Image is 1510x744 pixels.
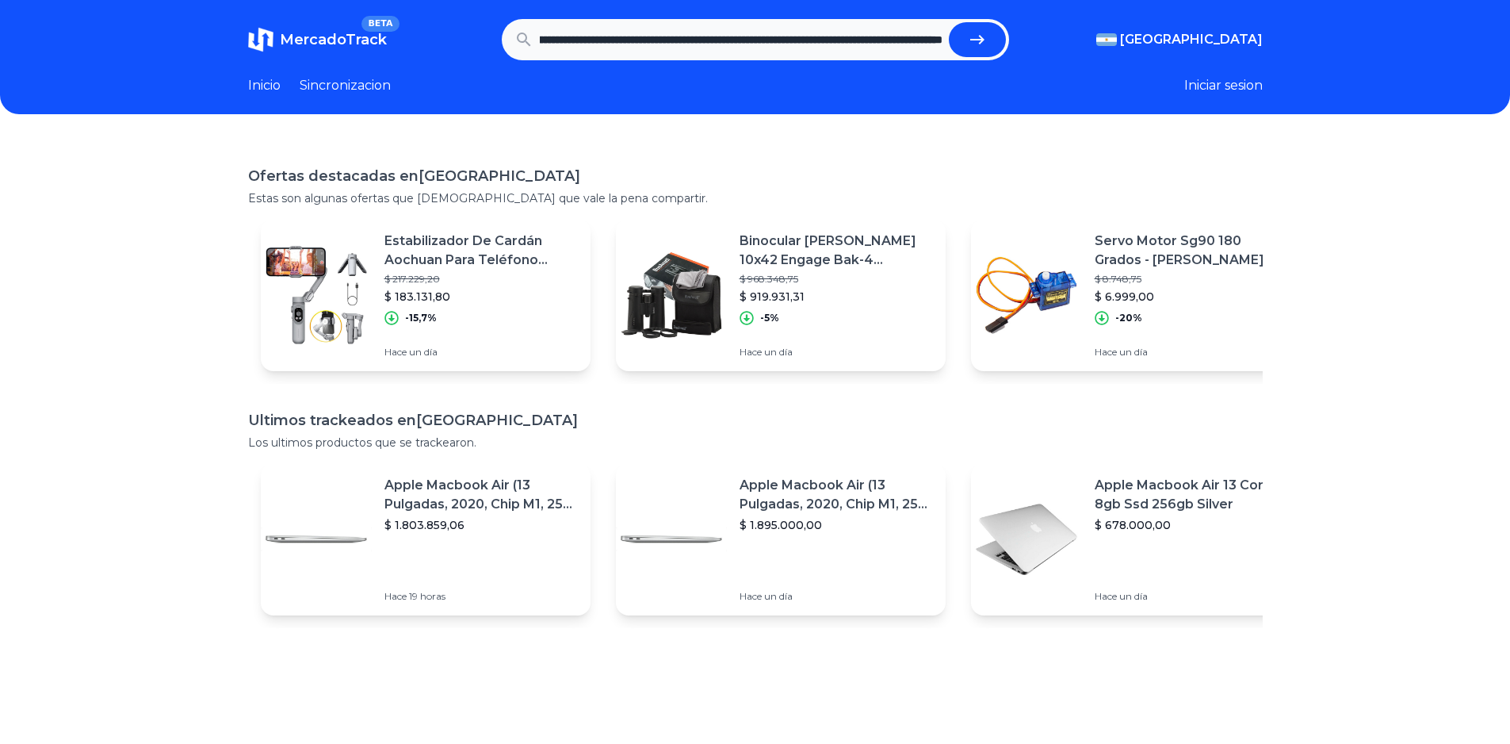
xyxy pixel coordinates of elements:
p: Hace 19 horas [384,590,578,603]
a: Featured imageBinocular [PERSON_NAME] 10x42 Engage Bak-4 Ben1042$ 968.348,75$ 919.931,31-5%Hace u... [616,219,946,371]
p: $ 6.999,00 [1095,289,1288,305]
img: Argentina [1096,33,1117,46]
p: $ 183.131,80 [384,289,578,305]
p: Binocular [PERSON_NAME] 10x42 Engage Bak-4 Ben1042 [740,232,933,270]
p: $ 968.348,75 [740,273,933,286]
p: Hace un día [740,346,933,359]
p: Hace un día [740,590,933,603]
span: BETA [361,16,399,32]
p: Los ultimos productos que se trackearon. [248,435,1263,451]
a: Featured imageServo Motor Sg90 180 Grados - [PERSON_NAME] Robótica$ 8.748,75$ 6.999,00-20%Hace un... [971,219,1301,371]
p: Hace un día [1095,346,1288,359]
p: $ 1.803.859,06 [384,517,578,533]
a: Inicio [248,76,281,95]
a: Featured imageApple Macbook Air 13 Core I5 8gb Ssd 256gb Silver$ 678.000,00Hace un día [971,463,1301,616]
img: Featured image [616,240,727,351]
a: Featured imageEstabilizador De Cardán Aochuan Para Teléfono Inteligente Co$ 217.229,20$ 183.131,8... [261,219,591,371]
h1: Ultimos trackeados en [GEOGRAPHIC_DATA] [248,409,1263,431]
img: Featured image [616,484,727,595]
img: Featured image [261,484,372,595]
img: Featured image [971,484,1082,595]
p: $ 678.000,00 [1095,517,1288,533]
span: [GEOGRAPHIC_DATA] [1120,30,1263,49]
a: MercadoTrackBETA [248,27,387,52]
p: $ 8.748,75 [1095,273,1288,286]
p: Hace un día [1095,590,1288,603]
img: Featured image [261,240,372,351]
p: Servo Motor Sg90 180 Grados - [PERSON_NAME] Robótica [1095,232,1288,270]
span: MercadoTrack [280,31,387,48]
p: $ 217.229,20 [384,273,578,286]
button: [GEOGRAPHIC_DATA] [1096,30,1263,49]
p: Apple Macbook Air 13 Core I5 8gb Ssd 256gb Silver [1095,476,1288,514]
p: $ 1.895.000,00 [740,517,933,533]
p: Estas son algunas ofertas que [DEMOGRAPHIC_DATA] que vale la pena compartir. [248,190,1263,206]
p: Hace un día [384,346,578,359]
p: -5% [760,312,779,324]
a: Featured imageApple Macbook Air (13 Pulgadas, 2020, Chip M1, 256 Gb De Ssd, 8 Gb De Ram) - Plata$... [616,463,946,616]
p: Estabilizador De Cardán Aochuan Para Teléfono Inteligente Co [384,232,578,270]
p: Apple Macbook Air (13 Pulgadas, 2020, Chip M1, 256 Gb De Ssd, 8 Gb De Ram) - Plata [384,476,578,514]
p: $ 919.931,31 [740,289,933,305]
p: -20% [1115,312,1142,324]
img: Featured image [971,240,1082,351]
a: Sincronizacion [300,76,391,95]
h1: Ofertas destacadas en [GEOGRAPHIC_DATA] [248,165,1263,187]
p: -15,7% [405,312,437,324]
button: Iniciar sesion [1184,76,1263,95]
p: Apple Macbook Air (13 Pulgadas, 2020, Chip M1, 256 Gb De Ssd, 8 Gb De Ram) - Plata [740,476,933,514]
img: MercadoTrack [248,27,273,52]
a: Featured imageApple Macbook Air (13 Pulgadas, 2020, Chip M1, 256 Gb De Ssd, 8 Gb De Ram) - Plata$... [261,463,591,616]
